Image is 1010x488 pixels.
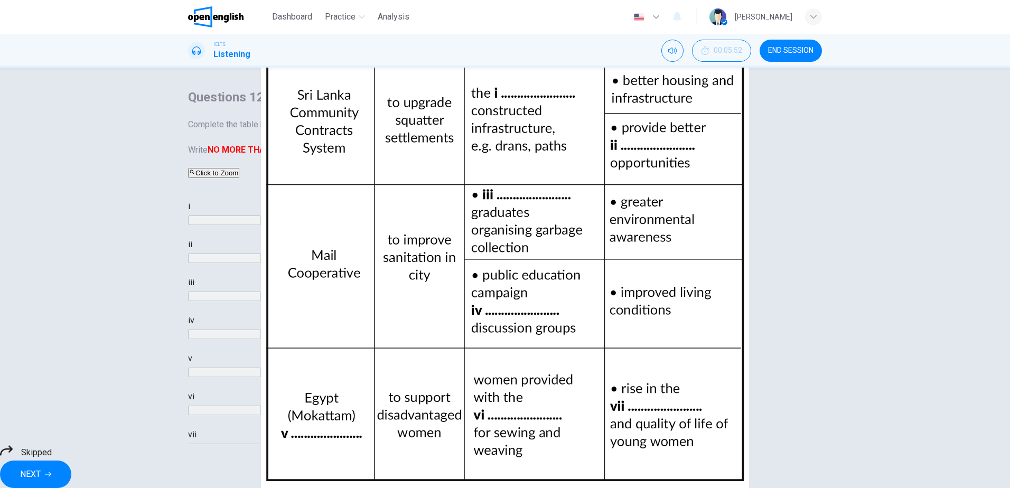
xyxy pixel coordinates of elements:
span: 00:05:52 [714,46,742,55]
a: OpenEnglish logo [188,6,268,27]
span: Analysis [378,11,409,23]
span: Dashboard [272,11,312,23]
img: en [632,13,646,21]
div: Mute [661,40,684,62]
button: Dashboard [268,7,316,26]
h1: Listening [213,48,250,61]
img: Profile picture [709,8,726,25]
span: IELTS [213,41,226,48]
button: END SESSION [760,40,822,62]
button: Practice [321,7,369,26]
span: END SESSION [768,46,813,55]
div: [PERSON_NAME] [735,11,792,23]
button: Analysis [373,7,414,26]
span: NEXT [20,467,41,482]
div: Hide [692,40,751,62]
img: OpenEnglish logo [188,6,244,27]
button: 00:05:52 [692,40,751,62]
span: Practice [325,11,356,23]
